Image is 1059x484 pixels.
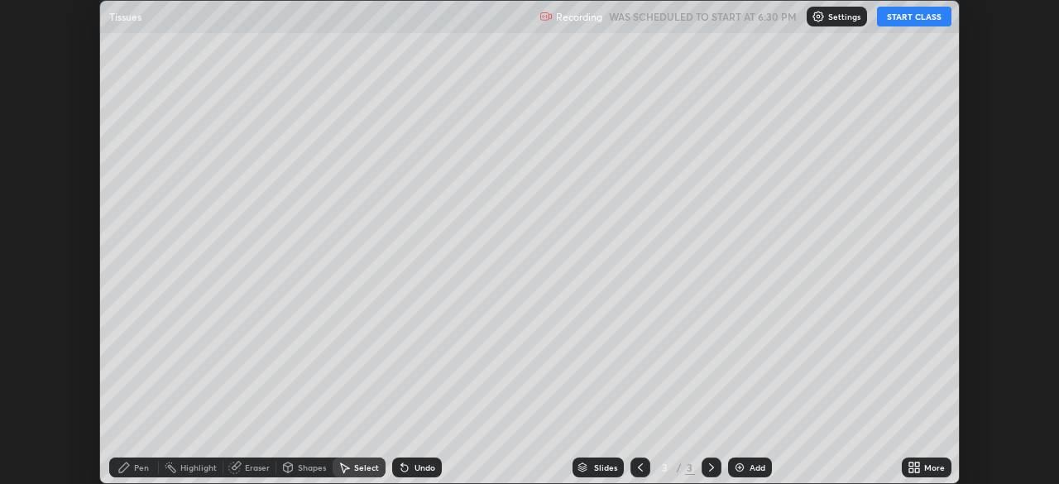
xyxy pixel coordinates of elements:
div: 3 [685,460,695,475]
div: Pen [134,463,149,472]
div: Highlight [180,463,217,472]
div: Eraser [245,463,270,472]
div: Slides [594,463,617,472]
button: START CLASS [877,7,951,26]
div: Shapes [298,463,326,472]
img: add-slide-button [733,461,746,474]
p: Recording [556,11,602,23]
img: class-settings-icons [812,10,825,23]
div: Undo [414,463,435,472]
div: Add [750,463,765,472]
p: Settings [828,12,860,21]
img: recording.375f2c34.svg [539,10,553,23]
div: 3 [657,462,673,472]
div: Select [354,463,379,472]
div: More [924,463,945,472]
h5: WAS SCHEDULED TO START AT 6:30 PM [609,9,797,24]
p: Tissues [109,10,141,23]
div: / [677,462,682,472]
